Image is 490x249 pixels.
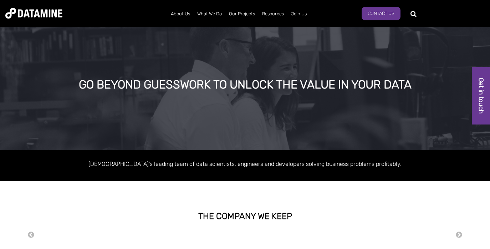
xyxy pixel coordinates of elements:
p: [DEMOGRAPHIC_DATA]'s leading team of data scientists, engineers and developers solving business p... [42,159,448,169]
a: Resources [259,5,287,23]
a: Our Projects [225,5,259,23]
a: Contact Us [362,7,400,20]
button: Next [455,231,463,239]
a: What We Do [194,5,225,23]
a: Get in touch [472,67,490,124]
img: Datamine [5,8,62,19]
div: GO BEYOND GUESSWORK TO UNLOCK THE VALUE IN YOUR DATA [58,78,432,91]
strong: THE COMPANY WE KEEP [198,211,292,221]
a: About Us [167,5,194,23]
button: Previous [27,231,35,239]
a: Join Us [287,5,310,23]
